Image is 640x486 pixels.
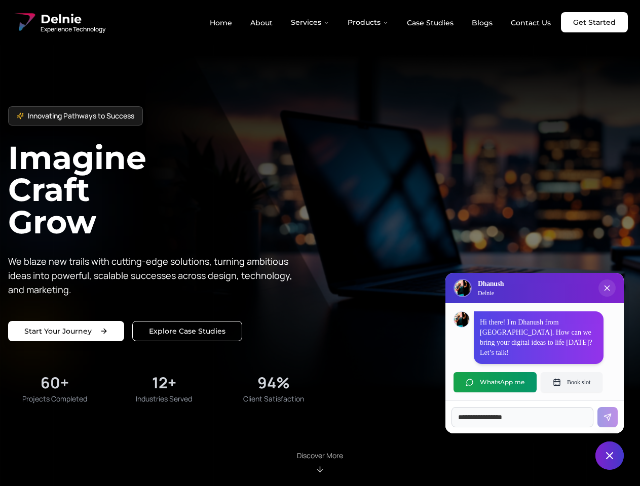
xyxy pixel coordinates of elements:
img: Delnie Logo [455,280,471,296]
button: Close chat popup [598,279,616,297]
p: We blaze new trails with cutting-edge solutions, turning ambitious ideas into powerful, scalable ... [8,254,300,297]
img: Delnie Logo [12,10,36,34]
div: 94% [257,374,290,392]
a: Delnie Logo Full [12,10,105,34]
img: Dhanush [454,312,469,327]
span: Delnie [41,11,105,27]
a: Start your project with us [8,321,124,341]
div: 12+ [152,374,176,392]
span: Innovating Pathways to Success [28,111,134,121]
a: Contact Us [503,14,559,31]
span: Industries Served [136,394,192,404]
a: Blogs [464,14,501,31]
button: Products [340,12,397,32]
div: Scroll to About section [297,451,343,474]
a: Home [202,14,240,31]
button: Close chat [595,441,624,470]
p: Discover More [297,451,343,461]
h1: Imagine Craft Grow [8,142,320,237]
h3: Dhanush [478,279,504,289]
span: Projects Completed [22,394,87,404]
p: Hi there! I'm Dhanush from [GEOGRAPHIC_DATA]. How can we bring your digital ideas to life [DATE]?... [480,317,597,358]
div: 60+ [41,374,69,392]
a: Explore our solutions [132,321,242,341]
a: About [242,14,281,31]
a: Case Studies [399,14,462,31]
a: Get Started [561,12,628,32]
nav: Main [202,12,559,32]
p: Delnie [478,289,504,297]
button: Services [283,12,337,32]
button: Book slot [541,372,603,392]
span: Experience Technology [41,25,105,33]
span: Client Satisfaction [243,394,304,404]
button: WhatsApp me [454,372,537,392]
